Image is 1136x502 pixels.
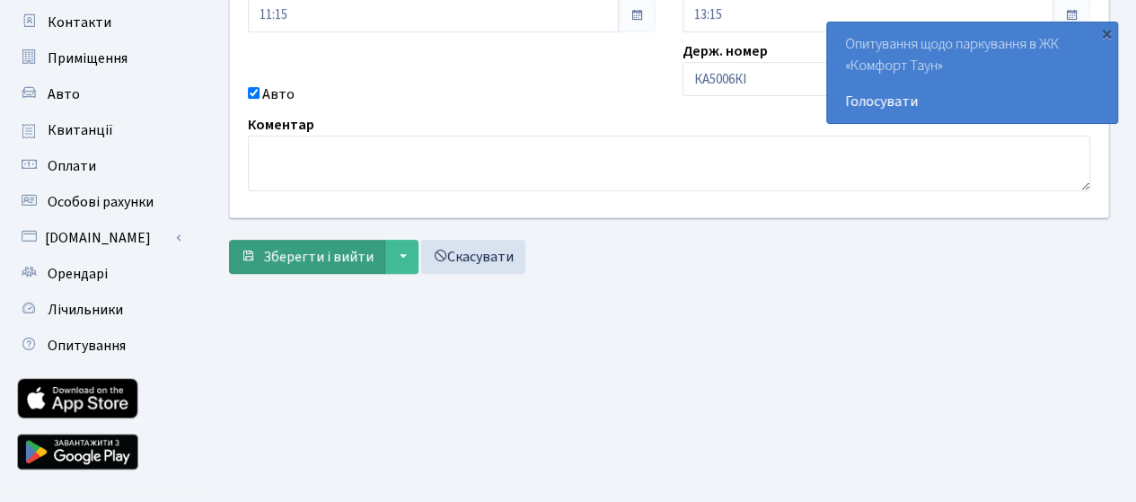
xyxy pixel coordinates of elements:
a: Оплати [9,148,189,184]
div: × [1097,24,1115,42]
span: Квитанції [48,120,113,140]
span: Зберегти і вийти [263,247,374,267]
span: Авто [48,84,80,104]
a: Контакти [9,4,189,40]
label: Коментар [248,114,314,136]
span: Контакти [48,13,111,32]
a: Опитування [9,328,189,364]
span: Приміщення [48,48,128,68]
a: Квитанції [9,112,189,148]
input: AA0001AA [682,62,1090,96]
a: Скасувати [421,240,525,274]
a: [DOMAIN_NAME] [9,220,189,256]
a: Орендарі [9,256,189,292]
span: Опитування [48,336,126,356]
a: Приміщення [9,40,189,76]
span: Особові рахунки [48,192,154,212]
a: Голосувати [845,91,1099,112]
span: Лічильники [48,300,123,320]
span: Оплати [48,156,96,176]
label: Держ. номер [682,40,768,62]
button: Зберегти і вийти [229,240,385,274]
label: Авто [262,84,295,105]
span: Орендарі [48,264,108,284]
a: Особові рахунки [9,184,189,220]
a: Лічильники [9,292,189,328]
a: Авто [9,76,189,112]
div: Опитування щодо паркування в ЖК «Комфорт Таун» [827,22,1117,123]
